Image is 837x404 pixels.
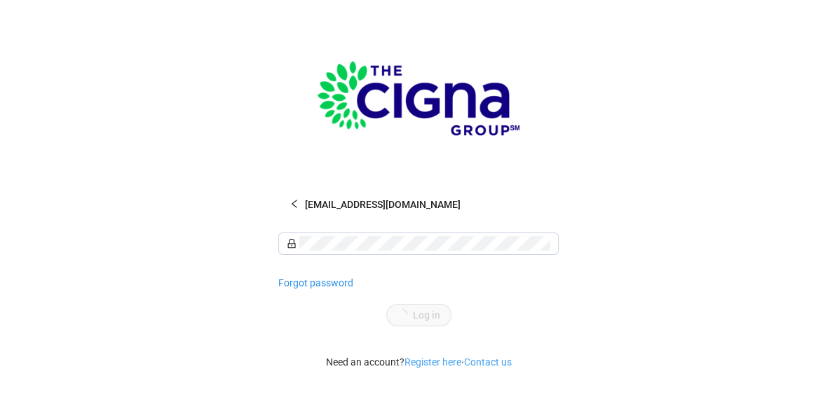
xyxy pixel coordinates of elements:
span: left [290,199,299,209]
button: Log in [386,304,451,326]
a: Forgot password [278,277,353,288]
span: loading [397,309,407,319]
a: Register here [404,356,461,368]
span: lock [287,239,297,249]
img: Logo [306,35,531,154]
button: left[EMAIL_ADDRESS][DOMAIN_NAME] [278,193,559,216]
span: [EMAIL_ADDRESS][DOMAIN_NAME] [305,197,461,212]
span: Log in [413,307,440,323]
div: Need an account? · [326,343,512,370]
a: Contact us [464,356,512,368]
